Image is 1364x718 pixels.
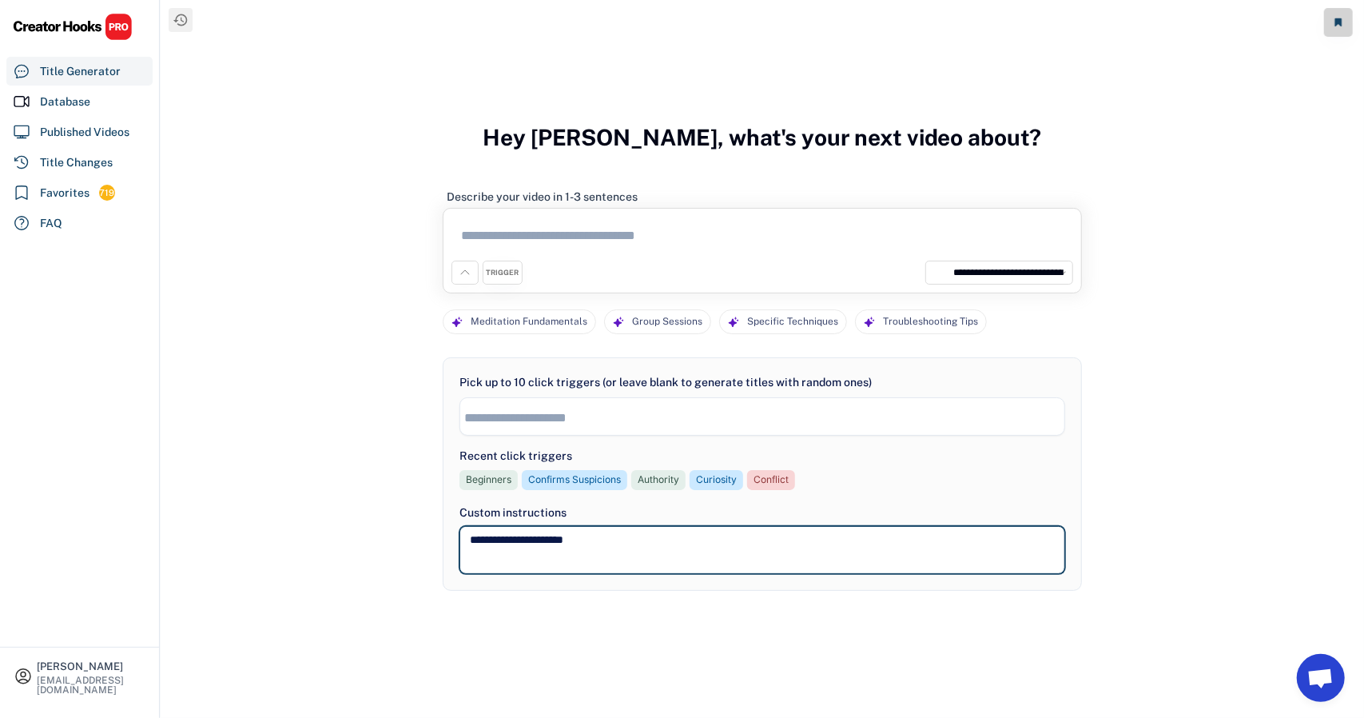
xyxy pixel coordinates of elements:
div: Confirms Suspicions [528,473,621,487]
h3: Hey [PERSON_NAME], what's your next video about? [483,107,1042,168]
div: Authority [638,473,679,487]
div: Recent click triggers [459,448,572,465]
div: Favorites [40,185,89,201]
img: unnamed.jpg [930,265,944,280]
div: Published Videos [40,124,129,141]
div: Title Generator [40,63,121,80]
div: Specific Techniques [747,310,838,333]
div: Database [40,94,90,110]
div: [PERSON_NAME] [37,661,145,672]
div: TRIGGER [487,268,519,278]
div: Describe your video in 1-3 sentences [447,189,638,204]
div: 719 [99,186,115,200]
div: Title Changes [40,154,113,171]
div: Custom instructions [459,505,1065,521]
div: Curiosity [696,473,737,487]
div: [EMAIL_ADDRESS][DOMAIN_NAME] [37,676,145,695]
div: Troubleshooting Tips [883,310,978,333]
div: FAQ [40,215,62,232]
img: CHPRO%20Logo.svg [13,13,133,41]
div: Group Sessions [632,310,702,333]
div: Meditation Fundamentals [471,310,587,333]
a: Open chat [1297,654,1345,702]
div: Pick up to 10 click triggers (or leave blank to generate titles with random ones) [459,374,872,391]
div: Conflict [754,473,789,487]
div: Beginners [466,473,511,487]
